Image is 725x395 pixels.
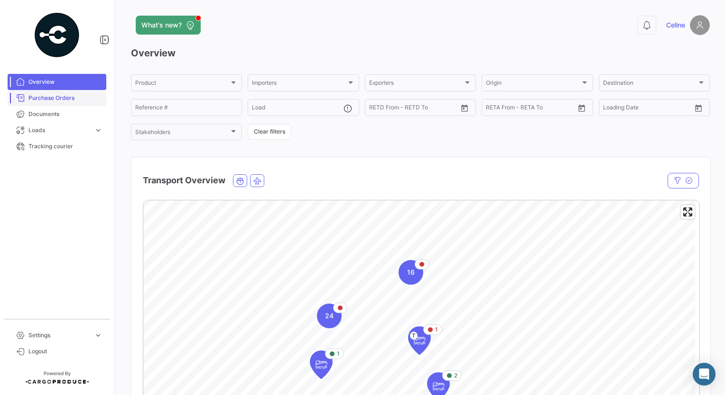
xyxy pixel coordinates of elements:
input: To [389,106,431,112]
span: Exporters [369,81,463,88]
button: Clear filters [248,124,291,140]
button: Open calendar [691,101,706,115]
img: placeholder-user.png [690,15,710,35]
div: Map marker [317,304,342,328]
span: 24 [325,311,334,321]
div: Map marker [310,350,333,379]
input: To [623,106,665,112]
img: powered-by.png [33,11,81,59]
span: Importers [252,81,346,88]
span: expand_more [94,126,102,135]
input: From [369,106,382,112]
span: Documents [28,110,102,118]
span: Loads [28,126,90,135]
span: 1 [435,325,438,334]
span: Settings [28,331,90,340]
a: Purchase Orders [8,90,106,106]
span: Logout [28,347,102,356]
span: Celine [666,20,685,30]
span: Tracking courier [28,142,102,151]
div: Map marker [399,260,423,285]
div: Map marker [408,326,431,355]
span: 2 [454,371,457,380]
span: Destination [603,81,697,88]
h4: Transport Overview [143,174,225,187]
span: Overview [28,78,102,86]
span: Product [135,81,229,88]
span: 1 [337,350,340,358]
button: What's new? [136,16,201,35]
button: Ocean [233,175,247,187]
div: Abrir Intercom Messenger [693,363,716,386]
input: From [486,106,499,112]
a: Documents [8,106,106,122]
button: Enter fullscreen [681,205,695,219]
h3: Overview [131,46,710,60]
span: Stakeholders [135,130,229,137]
a: Overview [8,74,106,90]
button: Open calendar [575,101,589,115]
a: Tracking courier [8,138,106,154]
span: 16 [407,268,415,277]
input: From [603,106,616,112]
button: Air [251,175,264,187]
span: Purchase Orders [28,94,102,102]
button: Open calendar [457,101,472,115]
span: What's new? [141,20,182,30]
span: T [410,332,418,340]
span: Origin [486,81,580,88]
input: To [506,106,548,112]
span: expand_more [94,331,102,340]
